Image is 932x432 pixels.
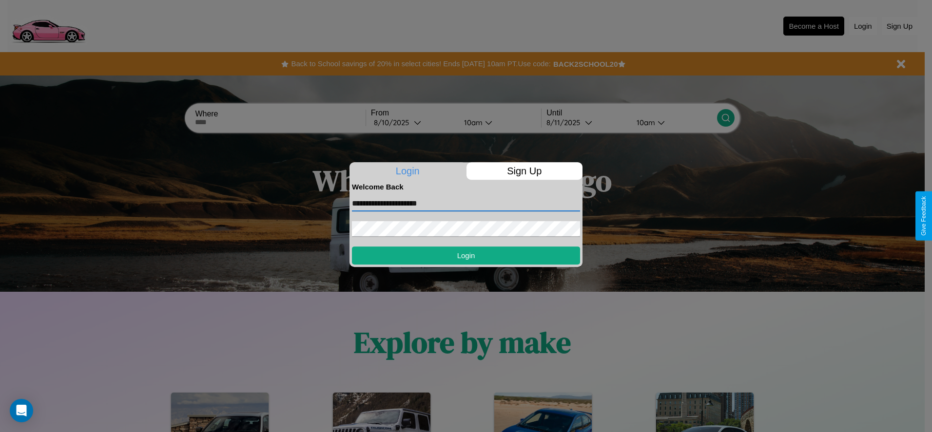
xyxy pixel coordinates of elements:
[466,162,583,180] p: Sign Up
[10,399,33,422] div: Open Intercom Messenger
[352,246,580,264] button: Login
[352,183,580,191] h4: Welcome Back
[349,162,466,180] p: Login
[920,196,927,236] div: Give Feedback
